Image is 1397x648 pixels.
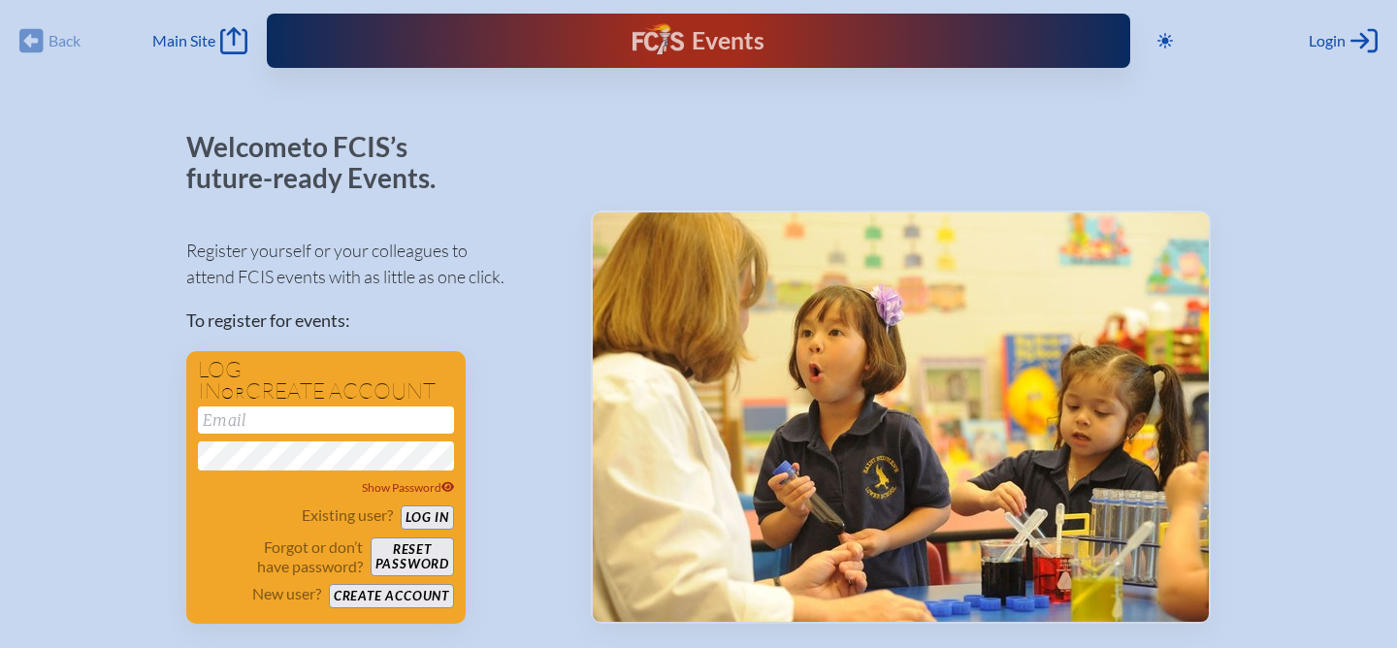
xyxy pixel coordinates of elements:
[362,480,455,495] span: Show Password
[221,383,245,403] span: or
[186,308,560,334] p: To register for events:
[186,132,458,193] p: Welcome to FCIS’s future-ready Events.
[593,212,1209,622] img: Events
[514,23,884,58] div: FCIS Events — Future ready
[152,31,215,50] span: Main Site
[401,505,454,530] button: Log in
[198,406,454,434] input: Email
[198,537,363,576] p: Forgot or don’t have password?
[152,27,247,54] a: Main Site
[329,584,454,608] button: Create account
[371,537,454,576] button: Resetpassword
[198,359,454,403] h1: Log in create account
[302,505,393,525] p: Existing user?
[1309,31,1346,50] span: Login
[252,584,321,603] p: New user?
[186,238,560,290] p: Register yourself or your colleagues to attend FCIS events with as little as one click.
